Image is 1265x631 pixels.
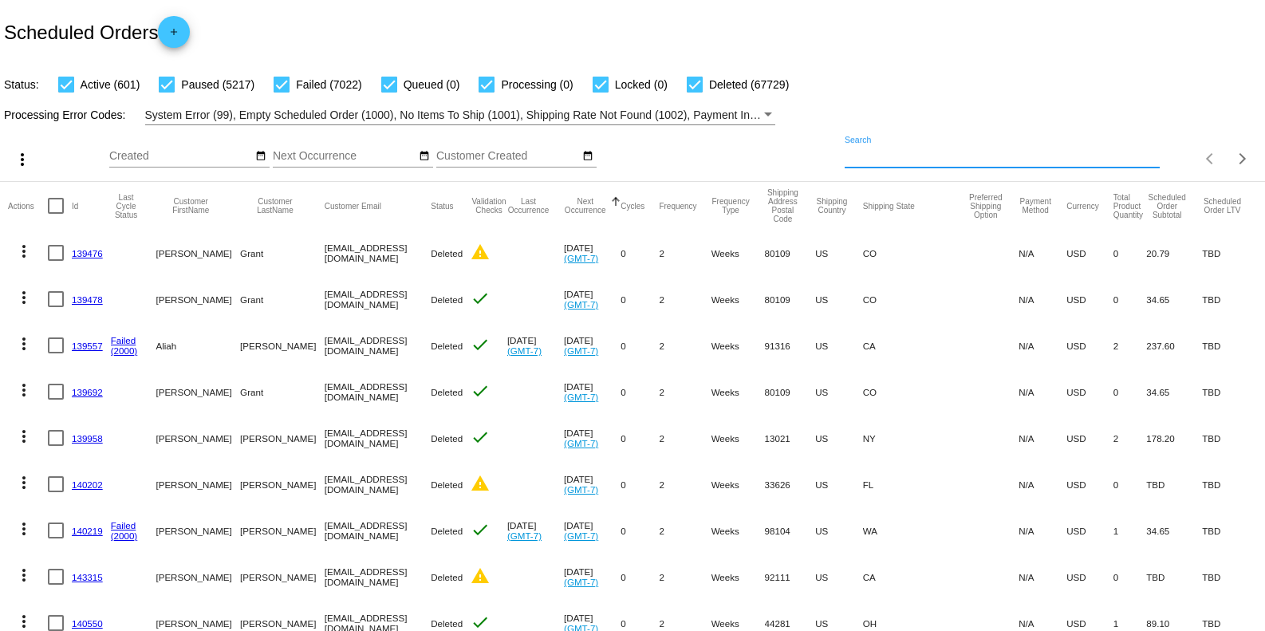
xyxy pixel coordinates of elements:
[325,276,431,322] mat-cell: [EMAIL_ADDRESS][DOMAIN_NAME]
[1146,369,1202,415] mat-cell: 34.65
[8,182,48,230] mat-header-cell: Actions
[156,230,240,276] mat-cell: [PERSON_NAME]
[325,461,431,507] mat-cell: [EMAIL_ADDRESS][DOMAIN_NAME]
[564,345,598,356] a: (GMT-7)
[1066,507,1113,554] mat-cell: USD
[1019,507,1066,554] mat-cell: N/A
[111,345,138,356] a: (2000)
[863,507,967,554] mat-cell: WA
[14,473,33,492] mat-icon: more_vert
[72,387,103,397] a: 139692
[156,197,226,215] button: Change sorting for CustomerFirstName
[471,182,507,230] mat-header-cell: Validation Checks
[181,75,254,94] span: Paused (5217)
[325,322,431,369] mat-cell: [EMAIL_ADDRESS][DOMAIN_NAME]
[507,345,542,356] a: (GMT-7)
[765,188,802,223] button: Change sorting for ShippingPostcode
[81,75,140,94] span: Active (601)
[431,618,463,629] span: Deleted
[1146,322,1202,369] mat-cell: 237.60
[431,479,463,490] span: Deleted
[1019,276,1066,322] mat-cell: N/A
[1019,461,1066,507] mat-cell: N/A
[72,433,103,444] a: 139958
[240,276,325,322] mat-cell: Grant
[621,322,659,369] mat-cell: 0
[564,276,621,322] mat-cell: [DATE]
[564,253,598,263] a: (GMT-7)
[967,193,1004,219] button: Change sorting for PreferredShippingOption
[815,230,863,276] mat-cell: US
[1202,461,1257,507] mat-cell: TBD
[564,369,621,415] mat-cell: [DATE]
[164,26,183,45] mat-icon: add
[13,150,32,169] mat-icon: more_vert
[240,461,325,507] mat-cell: [PERSON_NAME]
[507,197,550,215] button: Change sorting for LastOccurrenceUtc
[72,526,103,536] a: 140219
[659,276,711,322] mat-cell: 2
[621,276,659,322] mat-cell: 0
[325,507,431,554] mat-cell: [EMAIL_ADDRESS][DOMAIN_NAME]
[4,16,190,48] h2: Scheduled Orders
[711,554,765,600] mat-cell: Weeks
[156,369,240,415] mat-cell: [PERSON_NAME]
[1146,554,1202,600] mat-cell: TBD
[240,322,325,369] mat-cell: [PERSON_NAME]
[815,276,863,322] mat-cell: US
[564,299,598,310] a: (GMT-7)
[156,322,240,369] mat-cell: Aliah
[431,572,463,582] span: Deleted
[1019,197,1052,215] button: Change sorting for PaymentMethod.Type
[863,322,967,369] mat-cell: CA
[240,197,310,215] button: Change sorting for CustomerLastName
[1019,369,1066,415] mat-cell: N/A
[14,519,33,538] mat-icon: more_vert
[72,294,103,305] a: 139478
[845,150,1160,163] input: Search
[240,554,325,600] mat-cell: [PERSON_NAME]
[1195,143,1227,175] button: Previous page
[72,201,78,211] button: Change sorting for Id
[1146,276,1202,322] mat-cell: 34.65
[507,507,564,554] mat-cell: [DATE]
[325,415,431,461] mat-cell: [EMAIL_ADDRESS][DOMAIN_NAME]
[863,201,915,211] button: Change sorting for ShippingState
[765,276,816,322] mat-cell: 80109
[659,201,696,211] button: Change sorting for Frequency
[621,230,659,276] mat-cell: 0
[111,520,136,530] a: Failed
[240,230,325,276] mat-cell: Grant
[815,197,849,215] button: Change sorting for ShippingCountry
[659,415,711,461] mat-cell: 2
[621,201,644,211] button: Change sorting for Cycles
[564,554,621,600] mat-cell: [DATE]
[273,150,416,163] input: Next Occurrence
[765,554,816,600] mat-cell: 92111
[1066,369,1113,415] mat-cell: USD
[659,554,711,600] mat-cell: 2
[564,230,621,276] mat-cell: [DATE]
[615,75,668,94] span: Locked (0)
[240,507,325,554] mat-cell: [PERSON_NAME]
[1202,369,1257,415] mat-cell: TBD
[14,566,33,585] mat-icon: more_vert
[1066,461,1113,507] mat-cell: USD
[1202,507,1257,554] mat-cell: TBD
[564,507,621,554] mat-cell: [DATE]
[1113,276,1146,322] mat-cell: 0
[815,322,863,369] mat-cell: US
[659,461,711,507] mat-cell: 2
[711,230,765,276] mat-cell: Weeks
[255,150,266,163] mat-icon: date_range
[1113,415,1146,461] mat-cell: 2
[111,335,136,345] a: Failed
[431,294,463,305] span: Deleted
[815,461,863,507] mat-cell: US
[1066,322,1113,369] mat-cell: USD
[471,520,490,539] mat-icon: check
[1066,276,1113,322] mat-cell: USD
[436,150,580,163] input: Customer Created
[156,461,240,507] mat-cell: [PERSON_NAME]
[325,554,431,600] mat-cell: [EMAIL_ADDRESS][DOMAIN_NAME]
